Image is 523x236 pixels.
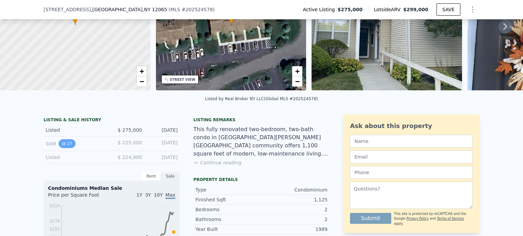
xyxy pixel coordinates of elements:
span: 3Y [145,192,151,198]
span: Active Listing [303,6,337,13]
span: $275,000 [337,6,363,13]
input: Phone [350,166,473,179]
div: Sale [161,172,180,181]
span: $ 275,000 [118,127,142,133]
span: , [GEOGRAPHIC_DATA] [91,6,167,13]
div: Listed by Real Broker NY LLC (Global MLS #202524578) [205,96,318,101]
div: [DATE] [147,127,178,133]
span: Lotside ARV [374,6,403,13]
div: Ask about this property [350,121,473,131]
div: STREET VIEW [170,77,195,82]
div: Price per Square Foot [48,192,112,202]
span: + [295,67,300,75]
div: Bedrooms [195,206,261,213]
div: [DATE] [147,139,178,148]
div: Sold [46,139,106,148]
div: Listed [46,154,106,161]
div: 1,125 [261,196,328,203]
a: Terms of Service [437,217,464,220]
span: 1Y [137,192,142,198]
span: − [139,77,144,86]
div: Listed [46,127,106,133]
div: Condominiums Median Sale [48,185,175,192]
div: 2 [261,206,328,213]
span: + [139,67,144,75]
div: Type [195,186,261,193]
span: # 202524578 [181,7,213,12]
a: Zoom out [137,76,147,87]
tspan: $324 [49,203,60,208]
div: This site is protected by reCAPTCHA and the Google and apply. [394,212,473,226]
span: $299,000 [403,7,428,12]
a: Privacy Policy [407,217,429,220]
div: 1989 [261,226,328,233]
tspan: $278 [49,219,60,223]
span: Max [165,192,175,199]
div: Condominium [261,186,328,193]
span: $ 225,000 [118,140,142,145]
div: Property details [193,177,330,182]
div: Year Built [195,226,261,233]
input: Name [350,135,473,148]
span: [STREET_ADDRESS] [44,6,91,13]
span: , NY 12065 [142,7,167,12]
div: Finished Sqft [195,196,261,203]
button: SAVE [437,3,460,16]
div: LISTING & SALE HISTORY [44,117,180,124]
span: MLS [170,7,180,12]
span: $ 224,900 [118,155,142,160]
a: Zoom in [292,66,302,76]
div: Rent [142,172,161,181]
button: Submit [350,213,391,224]
span: 10Y [154,192,163,198]
div: This fully renovated two-bedroom, two-bath condo in [GEOGRAPHIC_DATA][PERSON_NAME] [GEOGRAPHIC_DA... [193,125,330,158]
button: View historical data [59,139,75,148]
div: 2 [261,216,328,223]
a: Zoom out [292,76,302,87]
input: Email [350,150,473,163]
button: Show Options [466,3,479,16]
div: Listing remarks [193,117,330,123]
tspan: $253 [49,227,60,232]
div: [DATE] [147,154,178,161]
div: ( ) [169,6,215,13]
div: Bathrooms [195,216,261,223]
button: Continue reading [193,159,241,166]
span: − [295,77,300,86]
a: Zoom in [137,66,147,76]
